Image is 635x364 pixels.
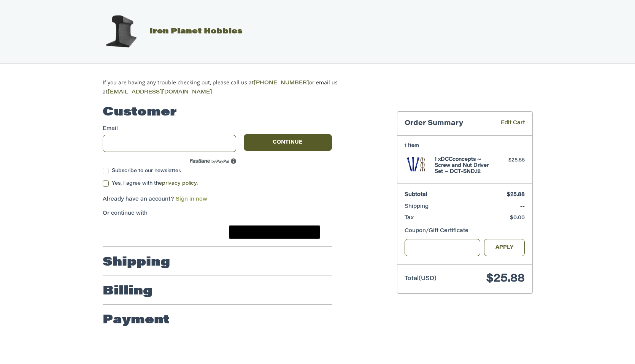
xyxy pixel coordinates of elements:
span: Tax [405,215,414,221]
span: Total (USD) [405,276,437,282]
iframe: PayPal-paypal [100,225,157,239]
span: $25.88 [507,192,525,198]
button: Google Pay [229,225,320,239]
span: -- [520,204,525,209]
span: Iron Planet Hobbies [149,28,243,35]
span: Shipping [405,204,429,209]
h2: Payment [103,313,170,328]
a: [PHONE_NUMBER] [254,81,309,86]
a: Iron Planet Hobbies [94,28,243,35]
span: Subtotal [405,192,427,198]
label: Email [103,125,237,133]
a: [EMAIL_ADDRESS][DOMAIN_NAME] [108,90,212,95]
div: Coupon/Gift Certificate [405,227,525,235]
h2: Customer [103,105,177,120]
h2: Shipping [103,255,170,270]
h3: 1 Item [405,143,525,149]
a: privacy policy [162,181,197,186]
a: Sign in now [176,197,207,202]
span: $0.00 [510,215,525,221]
button: Continue [244,134,332,151]
img: Iron Planet Hobbies [102,13,140,51]
span: Subscribe to our newsletter. [112,168,181,173]
p: If you are having any trouble checking out, please call us at or email us at [103,78,362,97]
button: Apply [484,239,525,256]
iframe: PayPal-paylater [165,225,222,239]
span: Yes, I agree with the . [112,181,198,186]
p: Or continue with [103,210,332,218]
p: Already have an account? [103,196,332,204]
a: Edit Cart [490,119,525,128]
div: $25.88 [495,157,525,164]
h3: Order Summary [405,119,490,128]
h4: 1 x DCCconcepts ~ Screw and Nut Driver Set ~ DCT-SND.12 [435,157,493,175]
input: Gift Certificate or Coupon Code [405,239,480,256]
h2: Billing [103,284,152,299]
span: $25.88 [486,273,525,285]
